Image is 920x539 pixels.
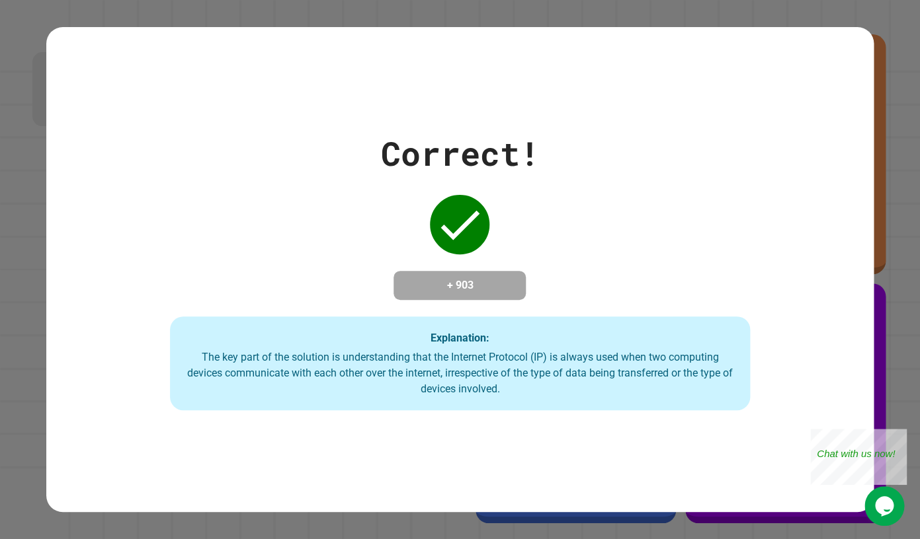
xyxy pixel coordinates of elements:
[431,332,489,344] strong: Explanation:
[380,129,539,178] div: Correct!
[810,429,907,485] iframe: chat widget
[407,277,513,293] h4: + 903
[864,486,907,526] iframe: chat widget
[183,349,736,397] div: The key part of the solution is understanding that the Internet Protocol (IP) is always used when...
